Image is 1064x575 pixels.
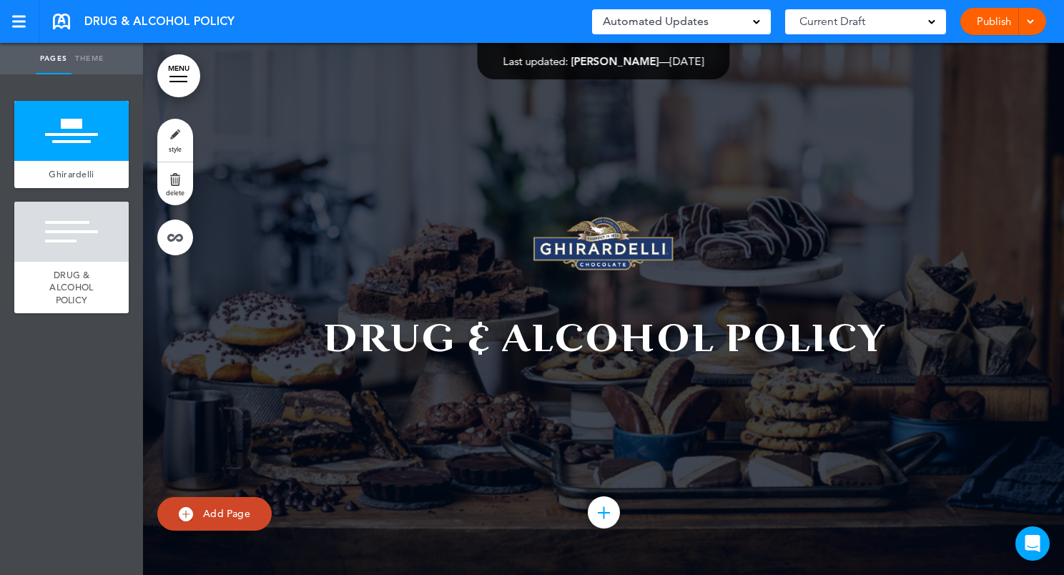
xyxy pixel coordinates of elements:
[49,168,94,180] span: Ghirardelli
[571,54,659,68] span: [PERSON_NAME]
[36,43,72,74] a: Pages
[72,43,107,74] a: Theme
[527,212,680,277] img: 1666922788838.png
[157,162,193,205] a: delete
[166,188,184,197] span: delete
[670,54,704,68] span: [DATE]
[157,119,193,162] a: style
[503,56,704,67] div: —
[1015,526,1050,561] div: Open Intercom Messenger
[14,262,129,314] a: DRUG & ALCOHOL POLICY
[203,507,250,520] span: Add Page
[799,11,865,31] span: Current Draft
[14,161,129,188] a: Ghirardelli
[157,497,272,531] a: Add Page
[179,507,193,521] img: add.svg
[603,11,709,31] span: Automated Updates
[84,14,235,29] span: DRUG & ALCOHOL POLICY
[157,54,200,97] a: MENU
[503,54,568,68] span: Last updated:
[971,8,1016,35] a: Publish
[169,144,182,153] span: style
[49,269,93,306] span: DRUG & ALCOHOL POLICY
[322,322,885,358] span: DRUG & ALCOHOL POLICY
